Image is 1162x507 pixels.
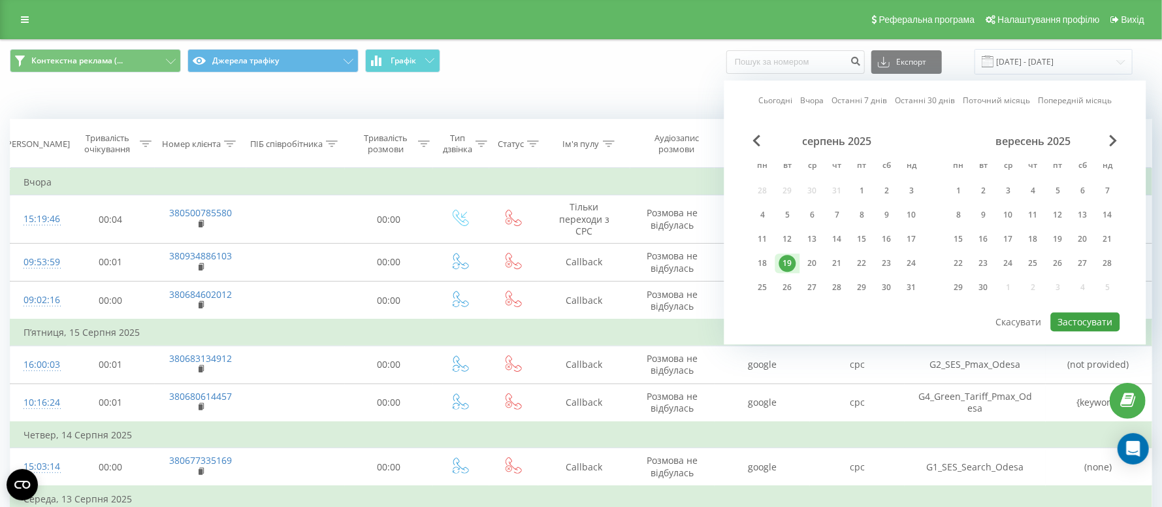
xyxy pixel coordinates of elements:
div: Тривалість розмови [357,133,415,155]
abbr: четвер [1024,157,1043,176]
td: google [715,346,810,384]
div: 11 [754,231,771,248]
div: ср 10 вер 2025 р. [996,205,1021,225]
div: 3 [903,182,920,199]
span: Розмова не відбулась [647,454,698,478]
div: нд 24 серп 2025 р. [899,253,924,273]
div: ср 6 серп 2025 р. [800,205,825,225]
a: 380934886103 [169,250,232,262]
div: пт 5 вер 2025 р. [1046,181,1071,201]
div: чт 14 серп 2025 р. [825,229,850,249]
div: сб 20 вер 2025 р. [1071,229,1095,249]
div: 14 [1099,206,1116,223]
a: Попередній місяць [1038,95,1112,107]
div: 12 [779,231,796,248]
div: 28 [829,279,846,296]
div: 21 [1099,231,1116,248]
div: 10:16:24 [24,390,54,416]
span: Розмова не відбулась [647,250,698,274]
div: нд 3 серп 2025 р. [899,181,924,201]
button: Джерела трафіку [187,49,359,73]
div: сб 30 серп 2025 р. [875,278,899,297]
div: вт 30 вер 2025 р. [971,278,996,297]
abbr: середа [803,157,822,176]
td: cpc [810,384,905,422]
div: 7 [1099,182,1116,199]
div: нд 31 серп 2025 р. [899,278,924,297]
div: вт 19 серп 2025 р. [775,253,800,273]
div: 17 [1000,231,1017,248]
div: чт 11 вер 2025 р. [1021,205,1046,225]
div: 27 [1074,255,1091,272]
abbr: субота [1073,157,1093,176]
abbr: субота [877,157,897,176]
td: google [715,448,810,487]
div: 25 [754,279,771,296]
div: Тип дзвінка [443,133,472,155]
button: Експорт [871,50,942,74]
div: ср 27 серп 2025 р. [800,278,825,297]
td: Callback [538,384,630,422]
div: 18 [1025,231,1042,248]
div: 12 [1050,206,1067,223]
div: 6 [1074,182,1091,199]
a: 380683134912 [169,352,232,365]
abbr: понеділок [753,157,773,176]
div: 21 [829,255,846,272]
div: 13 [1074,206,1091,223]
abbr: п’ятниця [1048,157,1068,176]
div: 13 [804,231,821,248]
td: 00:01 [67,384,155,422]
td: G4_Green_Tariff_Pmax_Odesa [905,384,1046,422]
div: 5 [1050,182,1067,199]
td: google [715,384,810,422]
div: 29 [854,279,871,296]
td: 00:00 [345,243,433,281]
div: 8 [950,206,967,223]
div: 27 [804,279,821,296]
div: 09:02:16 [24,287,54,313]
span: Контекстна реклама (... [31,56,123,66]
abbr: понеділок [949,157,969,176]
a: Сьогодні [758,95,792,107]
div: 26 [779,279,796,296]
td: Четвер, 14 Серпня 2025 [10,422,1152,448]
div: 3 [1000,182,1017,199]
div: 15:03:14 [24,454,54,480]
div: 18 [754,255,771,272]
div: нд 21 вер 2025 р. [1095,229,1120,249]
div: чт 7 серп 2025 р. [825,205,850,225]
span: Розмова не відбулась [647,206,698,231]
div: 16:00:03 [24,352,54,378]
div: Тривалість очікування [78,133,137,155]
div: пт 29 серп 2025 р. [850,278,875,297]
div: 31 [903,279,920,296]
div: 22 [854,255,871,272]
div: серпень 2025 [750,135,924,148]
div: сб 23 серп 2025 р. [875,253,899,273]
td: google [715,243,810,281]
a: 380684602012 [169,288,232,301]
div: вт 26 серп 2025 р. [775,278,800,297]
div: 15 [950,231,967,248]
div: пн 29 вер 2025 р. [946,278,971,297]
td: Callback [538,282,630,320]
div: 24 [1000,255,1017,272]
div: Аудіозапис розмови [642,133,711,155]
td: google [715,195,810,244]
td: 00:00 [345,448,433,487]
div: чт 4 вер 2025 р. [1021,181,1046,201]
div: 25 [1025,255,1042,272]
button: Скасувати [988,312,1048,331]
span: Реферальна програма [879,14,975,25]
div: 2 [975,182,992,199]
span: Графік [391,56,416,65]
span: Налаштування профілю [997,14,1099,25]
div: чт 21 серп 2025 р. [825,253,850,273]
abbr: середа [999,157,1018,176]
div: 19 [1050,231,1067,248]
div: ср 3 вер 2025 р. [996,181,1021,201]
button: Open CMP widget [7,469,38,500]
abbr: вівторок [974,157,993,176]
abbr: неділя [902,157,922,176]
